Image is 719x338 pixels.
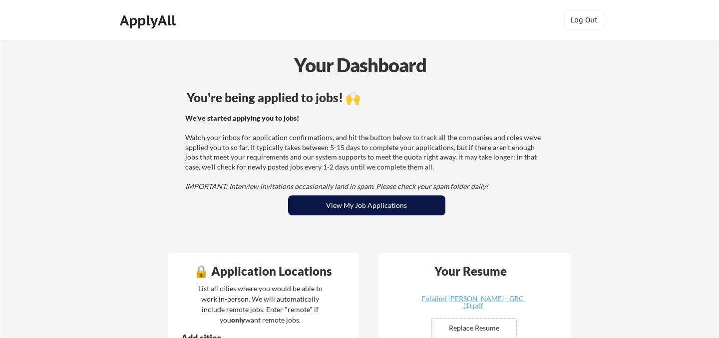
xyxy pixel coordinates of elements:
[170,265,356,277] div: 🔒 Application Locations
[192,283,329,325] div: List all cities where you would be able to work in-person. We will automatically include remote j...
[185,114,299,122] strong: We've started applying you to jobs!
[564,10,604,30] button: Log Out
[187,92,547,104] div: You're being applied to jobs! 🙌
[185,182,488,190] em: IMPORTANT: Interview invitations occasionally land in spam. Please check your spam folder daily!
[120,12,179,29] div: ApplyAll
[231,316,245,324] strong: only
[421,265,520,277] div: Your Resume
[413,295,532,311] a: Folajimi [PERSON_NAME] - GRC (1).pdf
[288,195,445,215] button: View My Job Applications
[185,113,545,191] div: Watch your inbox for application confirmations, and hit the button below to track all the compani...
[413,295,532,309] div: Folajimi [PERSON_NAME] - GRC (1).pdf
[1,51,719,79] div: Your Dashboard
